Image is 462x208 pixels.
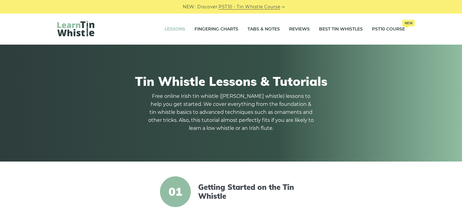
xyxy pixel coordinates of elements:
a: Best Tin Whistles [319,22,363,37]
h1: Tin Whistle Lessons & Tutorials [57,74,405,89]
a: Fingering Charts [194,22,238,37]
a: Reviews [289,22,310,37]
img: LearnTinWhistle.com [57,21,94,36]
a: Getting Started on the Tin Whistle [198,183,304,201]
span: 01 [160,176,191,207]
a: PST10 CourseNew [372,22,405,37]
p: Free online Irish tin whistle ([PERSON_NAME] whistle) lessons to help you get started. We cover e... [148,92,314,132]
span: New [402,20,415,26]
a: Tabs & Notes [247,22,280,37]
a: Lessons [165,22,185,37]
